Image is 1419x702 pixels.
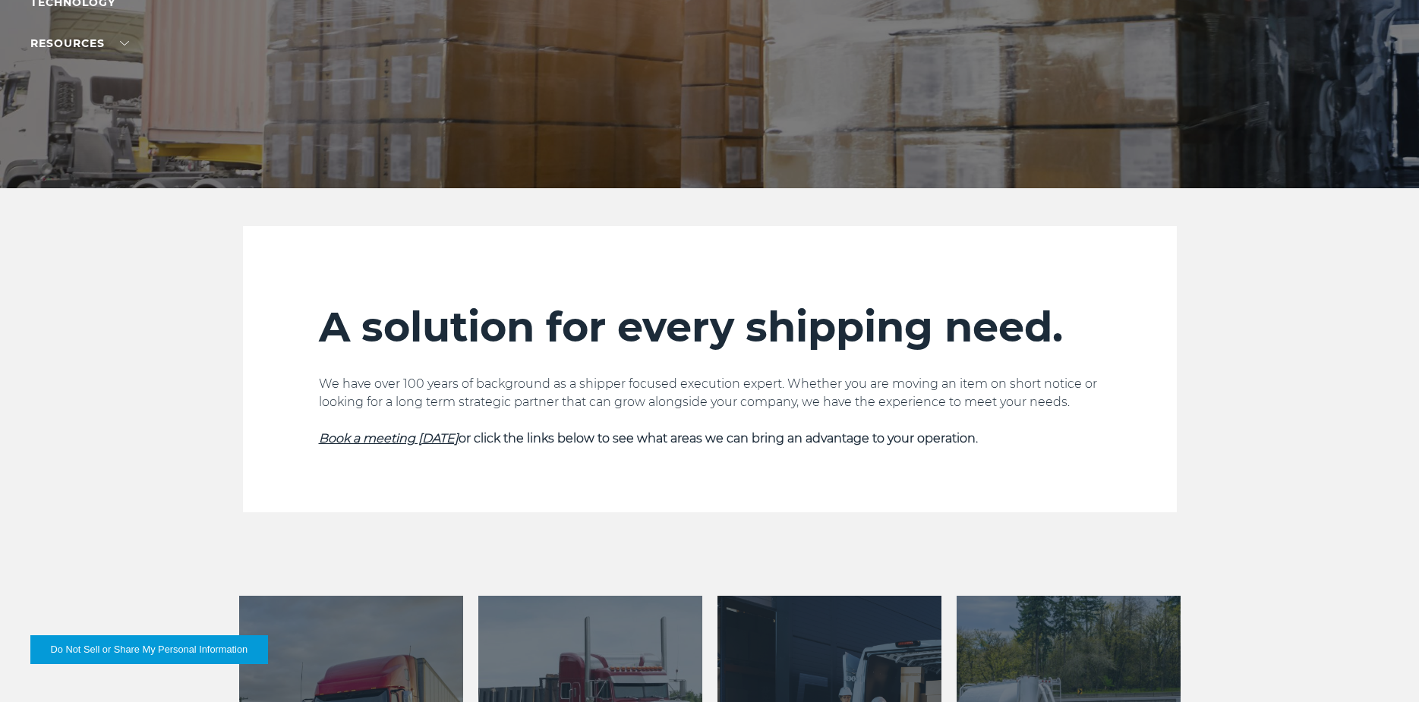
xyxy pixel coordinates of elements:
button: Do Not Sell or Share My Personal Information [30,635,268,664]
strong: or click the links below to see what areas we can bring an advantage to your operation. [319,431,978,445]
h2: A solution for every shipping need. [319,302,1101,352]
a: RESOURCES [30,36,129,50]
p: We have over 100 years of background as a shipper focused execution expert. Whether you are movin... [319,375,1101,411]
a: Book a meeting [DATE] [319,431,459,445]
